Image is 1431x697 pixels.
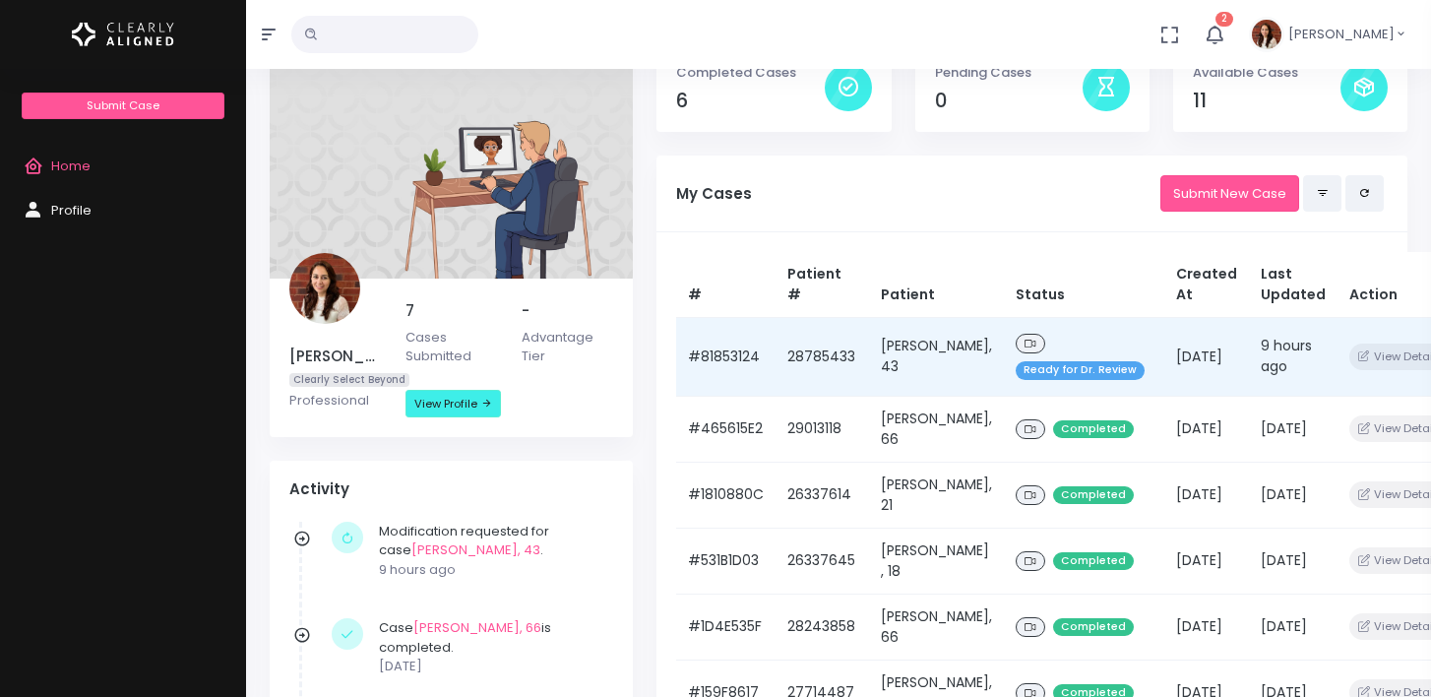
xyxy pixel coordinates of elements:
[289,391,382,411] p: Professional
[405,390,501,417] a: View Profile
[1164,594,1249,660] td: [DATE]
[1164,252,1249,318] th: Created At
[289,348,382,365] h5: [PERSON_NAME]
[405,302,498,320] h5: 7
[1053,552,1134,571] span: Completed
[1249,252,1338,318] th: Last Updated
[676,90,824,112] h4: 6
[22,93,223,119] a: Submit Case
[869,528,1004,594] td: [PERSON_NAME] , 18
[72,14,174,55] img: Logo Horizontal
[676,63,824,83] p: Completed Cases
[1053,486,1134,505] span: Completed
[1164,528,1249,594] td: [DATE]
[676,528,776,594] td: #531B1D03
[935,63,1083,83] p: Pending Cases
[1215,12,1233,27] span: 2
[1249,462,1338,528] td: [DATE]
[676,594,776,660] td: #1D4E535F
[289,373,409,388] span: Clearly Select Beyond
[869,252,1004,318] th: Patient
[776,594,869,660] td: 28243858
[776,252,869,318] th: Patient #
[87,97,159,113] span: Submit Case
[676,317,776,396] td: #81853124
[1164,396,1249,462] td: [DATE]
[51,157,91,175] span: Home
[1288,25,1395,44] span: [PERSON_NAME]
[522,302,614,320] h5: -
[1016,361,1145,380] span: Ready for Dr. Review
[676,252,776,318] th: #
[776,462,869,528] td: 26337614
[776,317,869,396] td: 28785433
[413,618,541,637] a: [PERSON_NAME], 66
[1249,317,1338,396] td: 9 hours ago
[405,328,498,366] p: Cases Submitted
[1004,252,1164,318] th: Status
[1249,528,1338,594] td: [DATE]
[676,462,776,528] td: #1810880C
[676,185,1160,203] h5: My Cases
[379,560,603,580] p: 9 hours ago
[51,201,92,220] span: Profile
[1053,420,1134,439] span: Completed
[676,396,776,462] td: #465615E2
[522,328,614,366] p: Advantage Tier
[1249,17,1284,52] img: Header Avatar
[379,522,603,580] div: Modification requested for case .
[935,90,1083,112] h4: 0
[1160,175,1299,212] a: Submit New Case
[869,462,1004,528] td: [PERSON_NAME], 21
[776,396,869,462] td: 29013118
[1164,317,1249,396] td: [DATE]
[289,480,613,498] h4: Activity
[1053,618,1134,637] span: Completed
[1249,396,1338,462] td: [DATE]
[869,396,1004,462] td: [PERSON_NAME], 66
[869,317,1004,396] td: [PERSON_NAME], 43
[1193,63,1340,83] p: Available Cases
[379,657,603,676] p: [DATE]
[1164,462,1249,528] td: [DATE]
[1193,90,1340,112] h4: 11
[411,540,540,559] a: [PERSON_NAME], 43
[776,528,869,594] td: 26337645
[379,618,603,676] div: Case is completed.
[1249,594,1338,660] td: [DATE]
[869,594,1004,660] td: [PERSON_NAME], 66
